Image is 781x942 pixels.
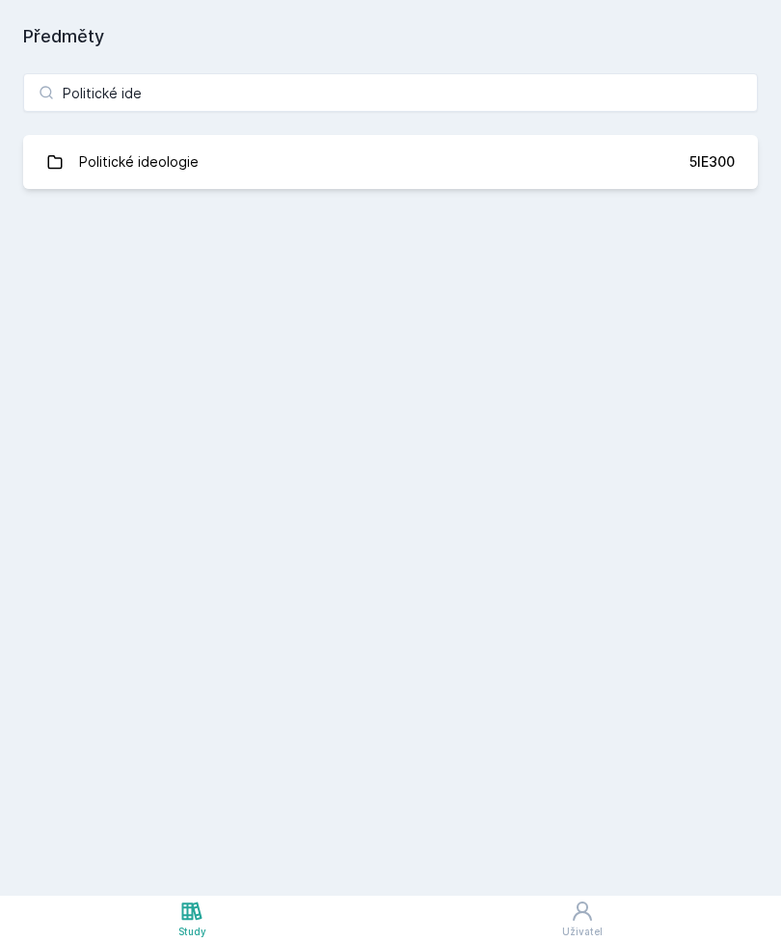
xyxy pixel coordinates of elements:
div: Uživatel [562,925,603,939]
div: Study [178,925,206,939]
input: Název nebo ident předmětu… [23,73,758,112]
div: Politické ideologie [79,143,199,181]
a: Politické ideologie 5IE300 [23,135,758,189]
div: 5IE300 [689,152,735,172]
h1: Předměty [23,23,758,50]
